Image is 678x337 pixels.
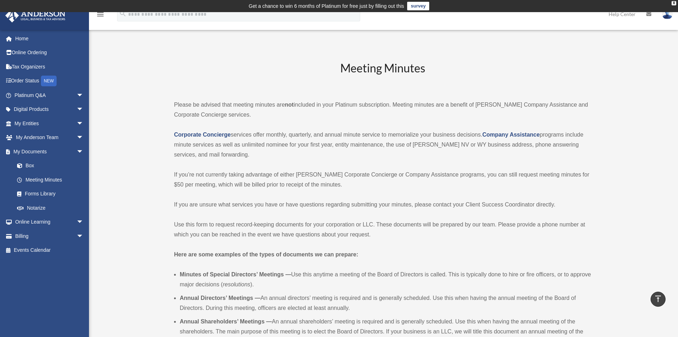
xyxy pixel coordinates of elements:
a: Home [5,31,94,46]
a: Corporate Concierge [174,132,231,138]
p: If you are unsure what services you have or have questions regarding submitting your minutes, ple... [174,200,591,210]
a: Online Learningarrow_drop_down [5,215,94,229]
span: arrow_drop_down [77,116,91,131]
a: Company Assistance [482,132,540,138]
p: services offer monthly, quarterly, and annual minute service to memorialize your business decisio... [174,130,591,160]
a: My Anderson Teamarrow_drop_down [5,131,94,145]
a: Billingarrow_drop_down [5,229,94,243]
a: My Documentsarrow_drop_down [5,144,94,159]
a: Forms Library [10,187,94,201]
i: vertical_align_top [654,295,662,303]
a: Tax Organizers [5,60,94,74]
span: arrow_drop_down [77,215,91,230]
span: arrow_drop_down [77,229,91,244]
a: Digital Productsarrow_drop_down [5,102,94,117]
div: close [672,1,676,5]
p: If you’re not currently taking advantage of either [PERSON_NAME] Corporate Concierge or Company A... [174,170,591,190]
div: Get a chance to win 6 months of Platinum for free just by filling out this [249,2,404,10]
a: Online Ordering [5,46,94,60]
b: Annual Shareholders’ Meetings — [180,318,272,325]
h2: Meeting Minutes [174,60,591,90]
a: Meeting Minutes [10,173,91,187]
a: vertical_align_top [651,292,666,307]
strong: Here are some examples of the types of documents we can prepare: [174,251,358,257]
a: menu [96,12,105,19]
strong: not [285,102,294,108]
img: User Pic [662,9,673,19]
a: Notarize [10,201,94,215]
a: My Entitiesarrow_drop_down [5,116,94,131]
img: Anderson Advisors Platinum Portal [3,9,68,22]
a: Order StatusNEW [5,74,94,88]
span: arrow_drop_down [77,102,91,117]
li: Use this anytime a meeting of the Board of Directors is called. This is typically done to hire or... [180,270,591,290]
b: Minutes of Special Directors’ Meetings — [180,271,291,277]
a: Platinum Q&Aarrow_drop_down [5,88,94,102]
li: An annual directors’ meeting is required and is generally scheduled. Use this when having the ann... [180,293,591,313]
em: resolutions [223,281,250,287]
i: search [119,10,127,17]
div: NEW [41,76,57,86]
span: arrow_drop_down [77,88,91,103]
i: menu [96,10,105,19]
span: arrow_drop_down [77,131,91,145]
p: Use this form to request record-keeping documents for your corporation or LLC. These documents wi... [174,220,591,240]
p: Please be advised that meeting minutes are included in your Platinum subscription. Meeting minute... [174,100,591,120]
a: Events Calendar [5,243,94,257]
a: Box [10,159,94,173]
span: arrow_drop_down [77,144,91,159]
a: survey [407,2,429,10]
b: Annual Directors’ Meetings — [180,295,261,301]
